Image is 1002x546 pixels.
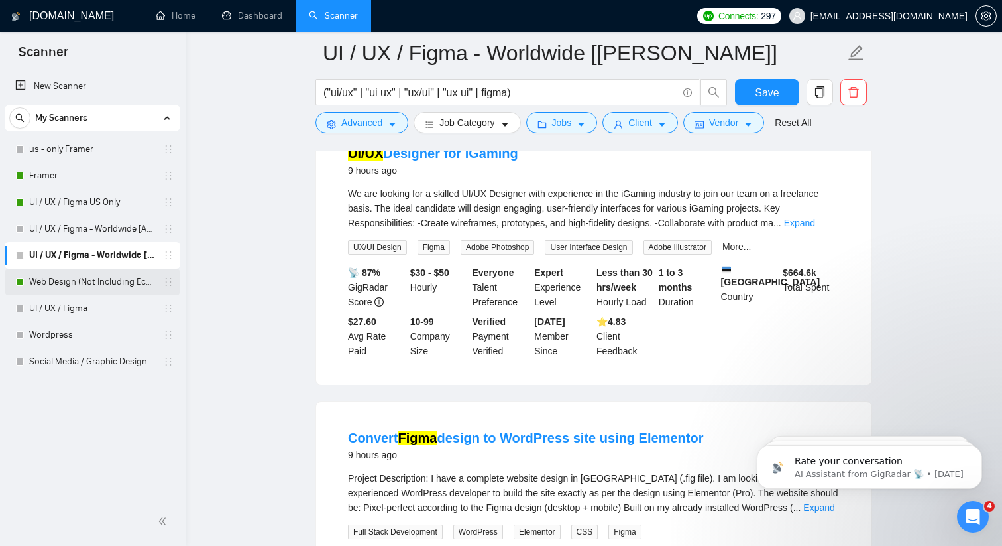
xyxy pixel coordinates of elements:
[348,188,818,228] span: We are looking for a skilled UI/UX Designer with experience in the iGaming industry to join our t...
[975,11,997,21] a: setting
[388,119,397,129] span: caret-down
[643,240,712,255] span: Adobe Illustrator
[348,186,840,230] div: We are looking for a skilled UI/UX Designer with experience in the iGaming industry to join our t...
[163,197,174,208] span: holder
[700,79,727,105] button: search
[534,267,563,278] b: Expert
[5,105,180,375] li: My Scanners
[5,73,180,100] li: New Scanner
[683,112,764,133] button: idcardVendorcaret-down
[695,119,704,129] span: idcard
[718,265,781,309] div: Country
[602,112,678,133] button: userClientcaret-down
[793,11,802,21] span: user
[425,119,434,129] span: bars
[222,10,282,21] a: dashboardDashboard
[596,316,626,327] b: ⭐️ 4.83
[158,515,171,528] span: double-left
[722,265,731,275] img: 🇪🇪
[417,240,450,255] span: Figma
[15,73,170,100] a: New Scanner
[473,267,514,278] b: Everyone
[552,115,572,130] span: Jobs
[29,269,155,295] a: Web Design (Not Including Ecommerce / Shopify)
[848,44,865,62] span: edit
[410,316,434,327] b: 10-99
[807,79,833,105] button: copy
[374,297,384,307] span: info-circle
[461,240,534,255] span: Adobe Photoshop
[783,267,816,278] b: $ 664.6k
[29,216,155,242] a: UI / UX / Figma - Worldwide [Anya]
[348,473,838,513] span: Project Description: I have a complete website design in [GEOGRAPHIC_DATA] (.fig file). I am look...
[348,267,380,278] b: 📡 87%
[841,86,866,98] span: delete
[410,267,449,278] b: $30 - $50
[29,322,155,348] a: Wordpress
[348,471,840,515] div: Project Description: I have a complete website design in Figma (.fig file). I am looking for an e...
[614,119,623,129] span: user
[309,10,358,21] a: searchScanner
[348,431,703,445] a: ConvertFigmadesign to WordPress site using Elementor
[735,79,799,105] button: Save
[315,112,408,133] button: settingAdvancedcaret-down
[348,525,443,539] span: Full Stack Development
[163,303,174,314] span: holder
[577,119,586,129] span: caret-down
[775,115,811,130] a: Reset All
[957,501,989,533] iframe: Intercom live chat
[11,6,21,27] img: logo
[703,11,714,21] img: upwork-logo.png
[744,119,753,129] span: caret-down
[414,112,520,133] button: barsJob Categorycaret-down
[608,525,641,539] span: Figma
[163,356,174,367] span: holder
[571,525,598,539] span: CSS
[514,525,561,539] span: Elementor
[35,105,87,131] span: My Scanners
[348,146,518,161] a: UI/UXDesigner for iGaming
[163,330,174,340] span: holder
[657,119,667,129] span: caret-down
[10,113,30,123] span: search
[531,314,594,358] div: Member Since
[453,525,503,539] span: WordPress
[976,11,996,21] span: setting
[439,115,494,130] span: Job Category
[323,36,845,70] input: Scanner name...
[755,84,779,101] span: Save
[761,9,775,23] span: 297
[8,42,79,70] span: Scanner
[984,501,995,512] span: 4
[163,171,174,181] span: holder
[470,314,532,358] div: Payment Verified
[348,316,376,327] b: $27.60
[531,265,594,309] div: Experience Level
[534,316,565,327] b: [DATE]
[163,224,174,234] span: holder
[659,267,693,293] b: 1 to 3 months
[29,242,155,269] a: UI / UX / Figma - Worldwide [[PERSON_NAME]]
[29,295,155,322] a: UI / UX / Figma
[29,163,155,189] a: Framer
[721,265,820,287] b: [GEOGRAPHIC_DATA]
[323,84,677,101] input: Search Freelance Jobs...
[709,115,738,130] span: Vendor
[975,5,997,27] button: setting
[163,144,174,155] span: holder
[163,277,174,287] span: holder
[784,218,815,228] a: Expand
[656,265,718,309] div: Duration
[348,146,383,161] mark: UI/UX
[526,112,598,133] button: folderJobscaret-down
[29,348,155,375] a: Social Media / Graphic Design
[398,431,437,445] mark: Figma
[840,79,867,105] button: delete
[408,314,470,358] div: Company Size
[341,115,382,130] span: Advanced
[327,119,336,129] span: setting
[718,9,758,23] span: Connects:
